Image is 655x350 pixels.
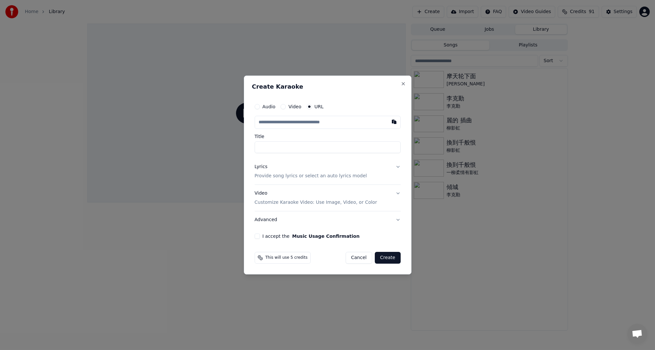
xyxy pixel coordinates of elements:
[292,234,359,238] button: I accept the
[255,173,367,179] p: Provide song lyrics or select an auto lyrics model
[346,252,372,264] button: Cancel
[263,234,360,238] label: I accept the
[375,252,401,264] button: Create
[255,134,401,139] label: Title
[255,164,267,170] div: Lyrics
[255,185,401,211] button: VideoCustomize Karaoke Video: Use Image, Video, or Color
[315,104,324,109] label: URL
[255,199,377,206] p: Customize Karaoke Video: Use Image, Video, or Color
[265,255,308,260] span: This will use 5 credits
[252,84,403,90] h2: Create Karaoke
[255,211,401,228] button: Advanced
[255,158,401,184] button: LyricsProvide song lyrics or select an auto lyrics model
[263,104,276,109] label: Audio
[288,104,301,109] label: Video
[255,190,377,206] div: Video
